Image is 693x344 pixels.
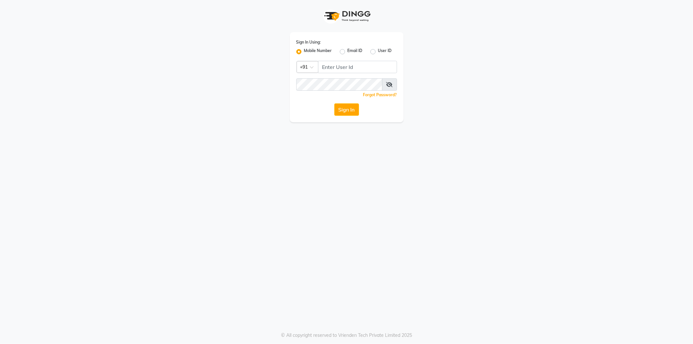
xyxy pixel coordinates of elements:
input: Username [296,78,382,91]
label: Sign In Using: [296,39,321,45]
button: Sign In [334,103,359,116]
label: User ID [378,48,392,56]
input: Username [318,61,397,73]
label: Mobile Number [304,48,332,56]
img: logo1.svg [321,7,373,26]
label: Email ID [348,48,363,56]
a: Forgot Password? [363,92,397,97]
